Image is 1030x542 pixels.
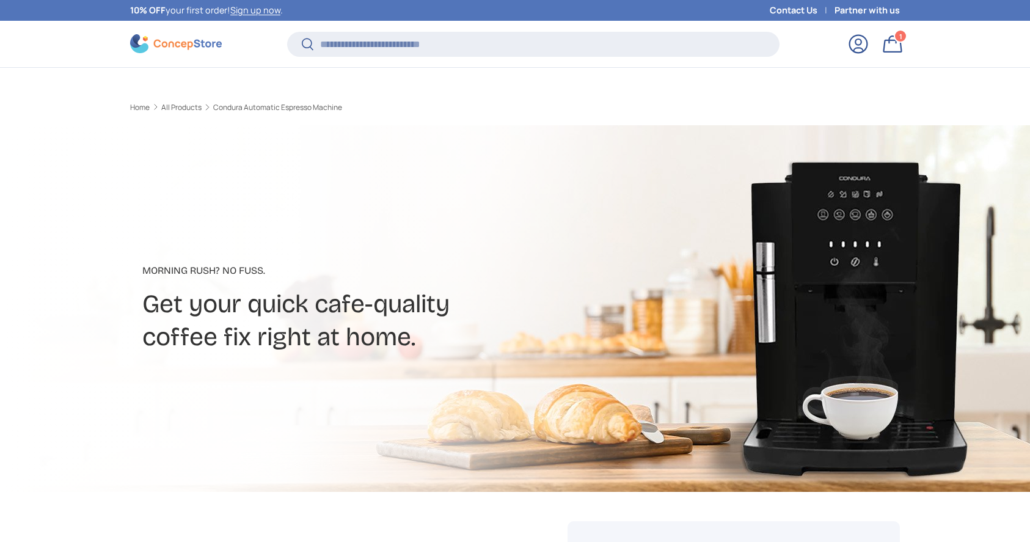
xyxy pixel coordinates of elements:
p: Morning rush? No fuss. [142,263,612,278]
a: Contact Us [770,4,835,17]
p: your first order! . [130,4,283,17]
nav: Breadcrumbs [130,102,538,113]
a: Partner with us [835,4,900,17]
a: Home [130,104,150,111]
a: Sign up now [230,4,280,16]
strong: 10% OFF [130,4,166,16]
img: ConcepStore [130,34,222,53]
h2: Get your quick cafe-quality coffee fix right at home. [142,288,612,354]
a: All Products [161,104,202,111]
a: Condura Automatic Espresso Machine [213,104,342,111]
span: 1 [899,31,902,40]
